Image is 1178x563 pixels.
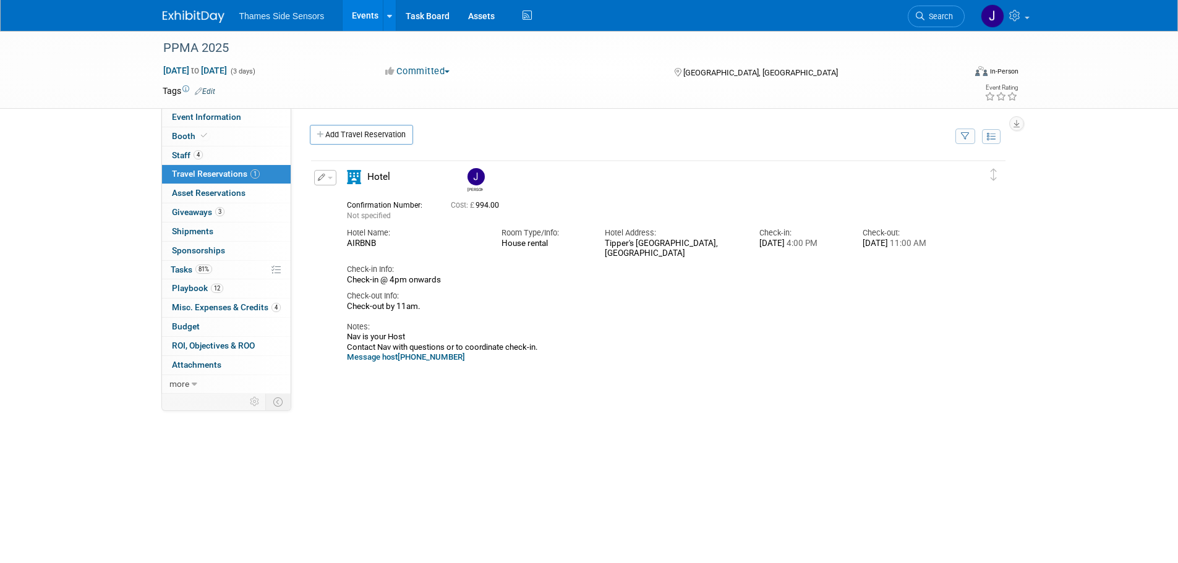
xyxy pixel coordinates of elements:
span: 12 [211,284,223,293]
span: Not specified [347,211,391,220]
a: Booth [162,127,291,146]
td: Personalize Event Tab Strip [244,394,266,410]
img: ExhibitDay [163,11,224,23]
div: Confirmation Number: [347,197,432,210]
td: Toggle Event Tabs [265,394,291,410]
div: AIRBNB [347,239,483,249]
span: 11:00 AM [888,239,926,248]
a: Playbook12 [162,279,291,298]
div: Check-in: [759,227,844,239]
div: Hotel Name: [347,227,483,239]
span: Travel Reservations [172,169,260,179]
td: Tags [163,85,215,97]
a: Attachments [162,356,291,375]
div: James Netherway [467,185,483,192]
span: Booth [172,131,210,141]
div: [DATE] [863,239,947,249]
div: Check-in Info: [347,264,948,275]
div: Check-out Info: [347,290,948,302]
div: James Netherway [464,168,486,192]
span: 3 [215,207,224,216]
i: Booth reservation complete [201,132,207,139]
span: more [169,379,189,389]
img: James Netherway [467,168,485,185]
div: [DATE] [759,239,844,249]
span: Cost: £ [451,201,476,210]
span: Thames Side Sensors [239,11,325,21]
span: 4 [271,303,281,312]
img: Format-Inperson.png [975,66,988,76]
span: 4:00 PM [785,239,817,248]
img: James Netherway [981,4,1004,28]
span: (3 days) [229,67,255,75]
a: Edit [195,87,215,96]
a: [PHONE_NUMBER] [398,352,465,362]
span: to [189,66,201,75]
a: more [162,375,291,394]
a: Giveaways3 [162,203,291,222]
a: ROI, Objectives & ROO [162,337,291,355]
div: Check-out: [863,227,947,239]
div: Nav is your Host Contact Nav with questions or to coordinate check-in. [347,332,948,362]
div: Event Rating [984,85,1018,91]
span: Budget [172,321,200,331]
span: Giveaways [172,207,224,217]
span: Sponsorships [172,245,225,255]
i: Filter by Traveler [961,133,970,141]
span: 1 [250,169,260,179]
div: Event Format [892,64,1019,83]
span: 4 [194,150,203,159]
span: Misc. Expenses & Credits [172,302,281,312]
a: Shipments [162,222,291,241]
div: Tipper's [GEOGRAPHIC_DATA], [GEOGRAPHIC_DATA] [605,239,741,260]
div: Notes: [347,321,948,332]
a: Search [908,6,965,27]
div: House rental [502,239,586,248]
span: Playbook [172,283,223,293]
div: In-Person [989,67,1018,76]
a: Misc. Expenses & Credits4 [162,298,291,317]
span: Asset Reservations [172,188,245,198]
a: Tasks81% [162,261,291,279]
a: Budget [162,318,291,336]
span: Shipments [172,226,213,236]
span: [GEOGRAPHIC_DATA], [GEOGRAPHIC_DATA] [683,68,838,77]
span: Attachments [172,360,221,370]
i: Click and drag to move item [991,169,997,181]
a: Event Information [162,108,291,127]
div: Check-in @ 4pm onwards [347,275,948,286]
span: Search [924,12,953,21]
a: Sponsorships [162,242,291,260]
span: [DATE] [DATE] [163,65,228,76]
span: ROI, Objectives & ROO [172,341,255,350]
a: Travel Reservations1 [162,165,291,184]
span: Event Information [172,112,241,122]
div: PPMA 2025 [159,37,946,59]
a: Add Travel Reservation [310,125,413,145]
a: Asset Reservations [162,184,291,203]
div: Check-out by 11am. [347,302,948,312]
span: Tasks [171,265,212,274]
span: Hotel [367,171,390,182]
a: Message host [347,352,398,362]
div: Hotel Address: [605,227,741,239]
i: Hotel [347,170,361,184]
span: 81% [195,265,212,274]
span: 994.00 [451,201,504,210]
div: Room Type/Info: [502,227,586,239]
span: Staff [172,150,203,160]
a: Staff4 [162,146,291,165]
button: Committed [381,65,455,78]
